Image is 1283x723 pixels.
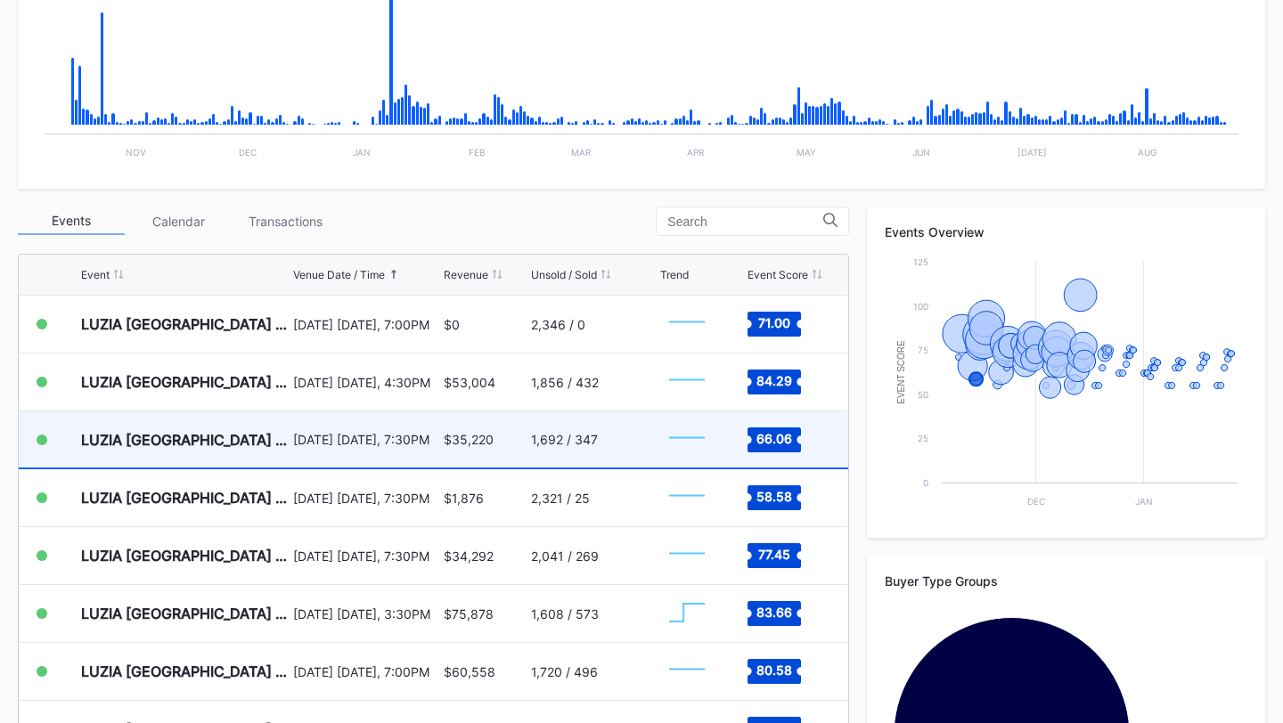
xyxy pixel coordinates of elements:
div: $75,878 [444,606,494,621]
div: Calendar [125,207,232,235]
div: Events [18,207,125,235]
svg: Chart title [660,360,714,404]
text: Event Score [896,340,906,404]
svg: Chart title [660,418,714,462]
div: 1,856 / 432 [531,375,599,390]
div: LUZIA [GEOGRAPHIC_DATA] [DATE] Evening [81,547,289,565]
text: 58.58 [756,489,792,504]
text: Feb [469,147,486,158]
div: 2,321 / 25 [531,491,590,506]
div: 1,608 / 573 [531,606,599,621]
div: Transactions [232,207,339,235]
text: 80.58 [756,662,792,678]
div: [DATE] [DATE], 7:30PM [293,432,438,447]
text: 83.66 [756,605,792,620]
div: Event [81,268,110,281]
div: $1,876 [444,491,484,506]
text: 25 [918,433,928,443]
text: 75 [918,345,928,355]
svg: Chart title [660,649,714,694]
text: 50 [918,389,928,400]
div: Revenue [444,268,488,281]
svg: Chart title [660,591,714,636]
div: [DATE] [DATE], 7:30PM [293,548,438,564]
svg: Chart title [660,475,714,520]
div: $60,558 [444,664,495,679]
text: [DATE] [1017,147,1047,158]
div: Events Overview [885,224,1247,240]
svg: Chart title [660,533,714,578]
div: $53,004 [444,375,495,390]
svg: Chart title [660,302,714,346]
text: 66.06 [756,430,792,445]
text: May [797,147,816,158]
div: [DATE] [DATE], 7:00PM [293,317,438,332]
div: $35,220 [444,432,494,447]
div: LUZIA [GEOGRAPHIC_DATA] [DATE] Evening [81,489,289,507]
div: LUZIA [GEOGRAPHIC_DATA] [DATE] Evening [81,373,289,391]
text: Nov [126,147,146,158]
text: 71.00 [758,315,790,330]
text: 100 [913,301,928,312]
div: [DATE] [DATE], 4:30PM [293,375,438,390]
div: Trend [660,268,689,281]
div: $0 [444,317,460,332]
text: 125 [913,256,928,267]
text: Dec [1027,496,1045,507]
div: LUZIA [GEOGRAPHIC_DATA] [DATE] Evening [81,315,289,333]
text: 84.29 [756,373,792,388]
div: [DATE] [DATE], 7:00PM [293,664,438,679]
text: Jan [353,147,371,158]
text: Apr [687,147,705,158]
text: Dec [239,147,257,158]
div: 2,346 / 0 [531,317,585,332]
div: Unsold / Sold [531,268,597,281]
text: Jun [912,147,930,158]
div: 1,692 / 347 [531,432,598,447]
div: Venue Date / Time [293,268,385,281]
text: 77.45 [758,547,790,562]
div: Event Score [748,268,808,281]
text: 0 [923,477,928,488]
div: $34,292 [444,548,494,564]
div: [DATE] [DATE], 3:30PM [293,606,438,621]
svg: Chart title [885,253,1246,520]
div: LUZIA [GEOGRAPHIC_DATA] [DATE] Afternoon [81,605,289,622]
text: Mar [571,147,592,158]
div: 1,720 / 496 [531,664,598,679]
text: Aug [1138,147,1156,158]
input: Search [667,215,823,229]
text: Jan [1136,496,1154,507]
div: LUZIA [GEOGRAPHIC_DATA] [DATE] Evening [81,662,289,680]
div: Buyer Type Groups [885,573,1247,589]
div: LUZIA [GEOGRAPHIC_DATA] [DATE] Evening [81,431,289,449]
div: 2,041 / 269 [531,548,599,564]
div: [DATE] [DATE], 7:30PM [293,491,438,506]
